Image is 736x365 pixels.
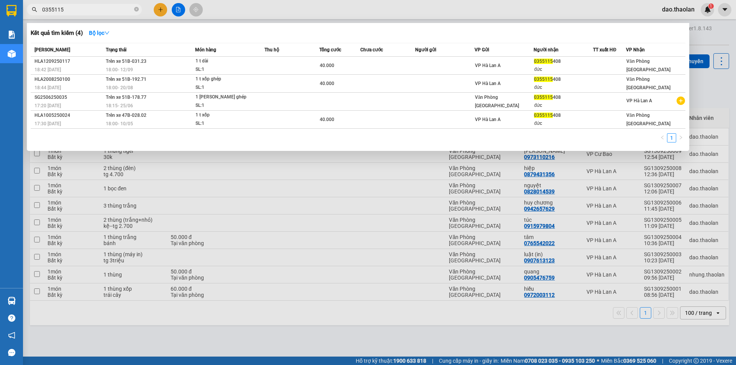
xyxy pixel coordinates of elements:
[106,103,133,108] span: 18:15 - 25/06
[7,5,16,16] img: logo-vxr
[34,93,103,101] div: SG2506250035
[106,95,146,100] span: Trên xe 51B-178.77
[106,67,133,72] span: 18:00 - 12/09
[667,133,676,142] li: 1
[134,6,139,13] span: close-circle
[89,30,110,36] strong: Bộ lọc
[320,117,334,122] span: 40.000
[626,98,652,103] span: VP Hà Lan A
[658,133,667,142] button: left
[658,133,667,142] li: Previous Page
[264,47,279,52] span: Thu hộ
[134,7,139,11] span: close-circle
[195,111,253,119] div: 1 t xốp
[534,57,593,65] div: 408
[320,63,334,68] span: 40.000
[34,111,103,119] div: HLA1005250024
[195,93,253,101] div: 1 [PERSON_NAME] ghép
[534,75,593,83] div: 408
[106,77,146,82] span: Trên xe 51B-192.71
[106,121,133,126] span: 18:00 - 10/05
[475,81,501,86] span: VP Hà Lan A
[415,47,436,52] span: Người gửi
[593,47,616,52] span: TT xuất HĐ
[8,332,15,339] span: notification
[320,81,334,86] span: 40.000
[534,101,593,110] div: đức
[534,113,553,118] span: 0355115
[195,83,253,92] div: SL: 1
[34,103,61,108] span: 17:20 [DATE]
[31,29,83,37] h3: Kết quả tìm kiếm ( 4 )
[534,83,593,92] div: đức
[106,113,146,118] span: Trên xe 47B-028.02
[32,7,37,12] span: search
[534,119,593,128] div: đức
[195,57,253,65] div: 1 t dài
[475,117,501,122] span: VP Hà Lan A
[677,97,685,105] span: plus-circle
[360,47,383,52] span: Chưa cước
[8,50,16,58] img: warehouse-icon
[195,101,253,110] div: SL: 1
[34,75,103,83] div: HLA2008250100
[534,95,553,100] span: 0355115
[475,63,501,68] span: VP Hà Lan A
[475,47,489,52] span: VP Gửi
[106,85,133,90] span: 18:00 - 20/08
[8,31,16,39] img: solution-icon
[106,59,146,64] span: Trên xe 51B-031.23
[195,119,253,128] div: SL: 1
[195,75,253,83] div: 1 t xốp ghép
[534,77,553,82] span: 0355115
[534,59,553,64] span: 0355115
[106,47,127,52] span: Trạng thái
[34,85,61,90] span: 18:44 [DATE]
[195,47,216,52] span: Món hàng
[8,314,15,322] span: question-circle
[626,47,645,52] span: VP Nhận
[8,349,15,356] span: message
[534,65,593,74] div: đức
[195,65,253,74] div: SL: 1
[626,77,670,90] span: Văn Phòng [GEOGRAPHIC_DATA]
[8,297,16,305] img: warehouse-icon
[534,47,559,52] span: Người nhận
[34,67,61,72] span: 18:42 [DATE]
[34,47,70,52] span: [PERSON_NAME]
[34,57,103,65] div: HLA1209250117
[83,27,116,39] button: Bộ lọcdown
[534,111,593,119] div: 408
[626,59,670,72] span: Văn Phòng [GEOGRAPHIC_DATA]
[534,93,593,101] div: 408
[319,47,341,52] span: Tổng cước
[104,30,110,36] span: down
[667,134,676,142] a: 1
[676,133,685,142] li: Next Page
[678,135,683,140] span: right
[34,121,61,126] span: 17:30 [DATE]
[475,95,519,108] span: Văn Phòng [GEOGRAPHIC_DATA]
[676,133,685,142] button: right
[42,5,133,14] input: Tìm tên, số ĐT hoặc mã đơn
[660,135,665,140] span: left
[626,113,670,126] span: Văn Phòng [GEOGRAPHIC_DATA]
